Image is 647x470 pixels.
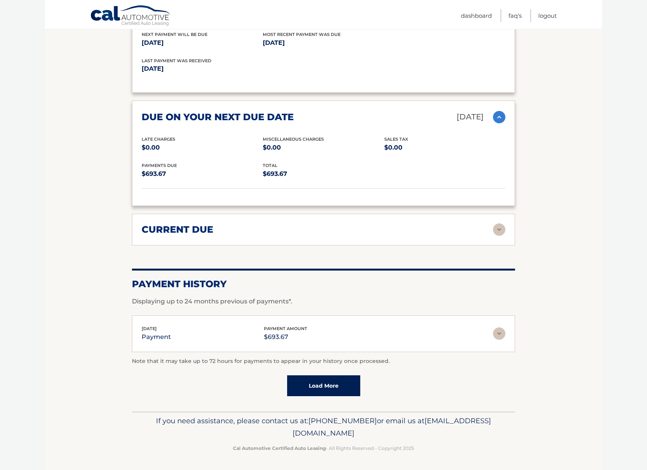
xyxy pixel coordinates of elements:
h2: current due [142,224,213,235]
span: [EMAIL_ADDRESS][DOMAIN_NAME] [293,416,491,438]
img: accordion-rest.svg [493,223,505,236]
span: Next Payment will be due [142,32,207,37]
img: accordion-rest.svg [493,327,505,340]
span: Late Charges [142,136,175,142]
span: payment amount [264,326,307,331]
span: [PHONE_NUMBER] [308,416,377,425]
p: $693.67 [142,169,263,179]
span: Most Recent Payment Was Due [263,32,341,37]
p: [DATE] [457,110,484,124]
p: $0.00 [384,142,505,153]
h2: Payment History [132,278,515,290]
p: Displaying up to 24 months previous of payments*. [132,297,515,306]
a: Dashboard [461,9,492,22]
span: [DATE] [142,326,157,331]
strong: Cal Automotive Certified Auto Leasing [233,445,326,451]
p: If you need assistance, please contact us at: or email us at [137,415,510,439]
p: payment [142,332,171,342]
p: - All Rights Reserved - Copyright 2025 [137,444,510,452]
p: $0.00 [263,142,384,153]
h2: due on your next due date [142,111,294,123]
p: $693.67 [264,332,307,342]
p: [DATE] [142,63,323,74]
a: Load More [287,375,360,396]
a: Logout [538,9,557,22]
span: total [263,163,277,168]
p: $693.67 [263,169,384,179]
a: FAQ's [508,9,522,22]
p: $0.00 [142,142,263,153]
span: Last Payment was received [142,58,211,63]
span: Payments Due [142,163,177,168]
span: Miscellaneous Charges [263,136,324,142]
p: [DATE] [142,37,263,48]
a: Cal Automotive [90,5,171,27]
p: Note that it may take up to 72 hours for payments to appear in your history once processed. [132,357,515,366]
p: [DATE] [263,37,384,48]
span: Sales Tax [384,136,408,142]
img: accordion-active.svg [493,111,505,123]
